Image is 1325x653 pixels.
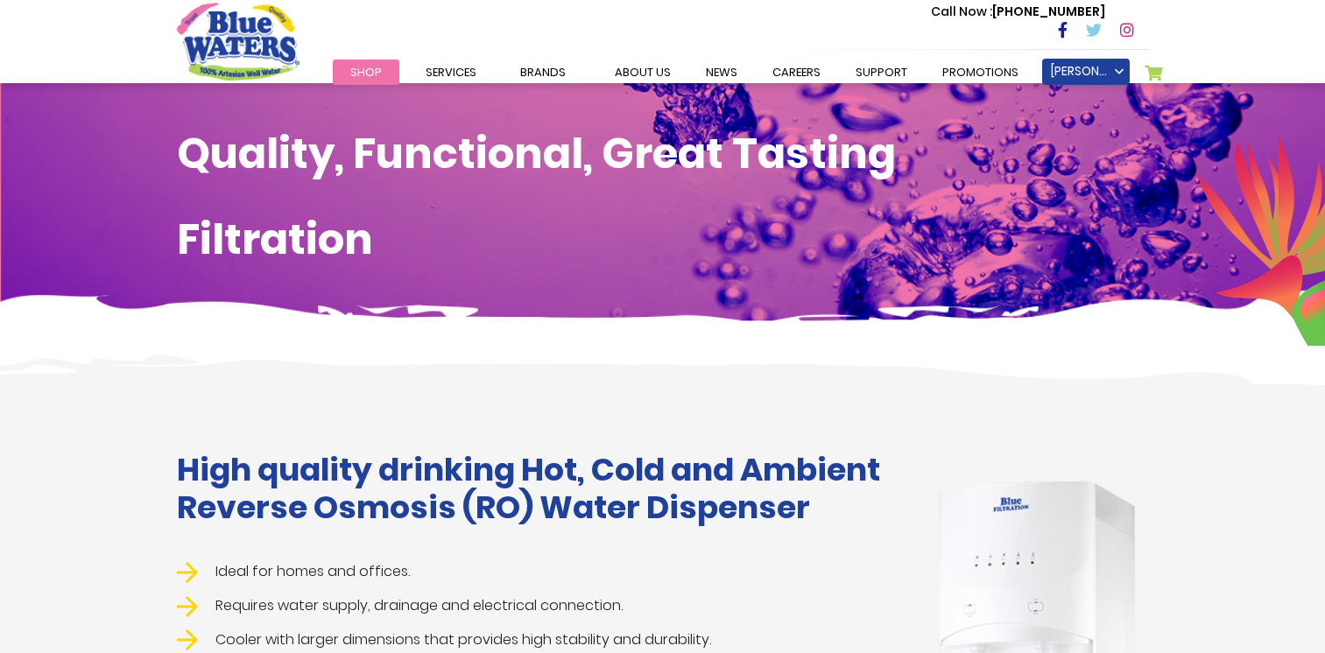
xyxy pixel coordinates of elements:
[931,3,1105,21] p: [PHONE_NUMBER]
[426,64,476,81] span: Services
[177,595,899,617] li: Requires water supply, drainage and electrical connection.
[177,129,1149,179] h1: Quality, Functional, Great Tasting
[177,629,899,651] li: Cooler with larger dimensions that provides high stability and durability.
[177,451,899,526] h1: High quality drinking Hot, Cold and Ambient Reverse Osmosis (RO) Water Dispenser
[597,60,688,85] a: about us
[177,3,300,80] a: store logo
[520,64,566,81] span: Brands
[1042,59,1130,85] a: [PERSON_NAME]
[177,561,899,583] li: Ideal for homes and offices.
[177,214,1149,265] h1: Filtration
[925,60,1036,85] a: Promotions
[688,60,755,85] a: News
[755,60,838,85] a: careers
[931,3,992,20] span: Call Now :
[350,64,382,81] span: Shop
[838,60,925,85] a: support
